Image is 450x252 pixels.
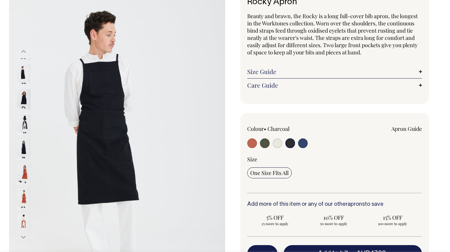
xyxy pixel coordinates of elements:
input: One Size Fits All [247,167,292,178]
input: 10% OFF 50 more to apply [306,212,361,228]
button: Next [19,230,28,244]
span: Beauty and brawn, the Rocky is a long full-cover bib apron, the longest in the Worktones collecti... [247,12,418,56]
a: Care Guide [247,82,422,89]
img: rust [17,163,31,185]
span: One Size Fits All [250,169,289,176]
span: 5% OFF [250,214,299,221]
img: charcoal [17,89,31,110]
div: Size [247,156,422,163]
span: 10% OFF [309,214,358,221]
img: olive [17,40,31,61]
button: Previous [19,45,28,58]
span: 25 more to apply [250,221,299,226]
img: rust [17,188,31,209]
a: Apron Guide [391,125,422,132]
input: 15% OFF 100 more to apply [365,212,420,228]
img: charcoal [17,139,31,160]
span: 15% OFF [368,214,417,221]
div: Colour [247,125,317,132]
img: charcoal [17,114,31,135]
span: • [264,125,266,132]
a: aprons [348,202,365,207]
h6: Add more of this item or any of our other to save [247,202,422,208]
span: 50 more to apply [309,221,358,226]
span: 100 more to apply [368,221,417,226]
img: rust [17,213,31,234]
input: 5% OFF 25 more to apply [247,212,303,228]
img: charcoal [17,64,31,86]
label: Charcoal [267,125,290,132]
a: Size Guide [247,68,422,75]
